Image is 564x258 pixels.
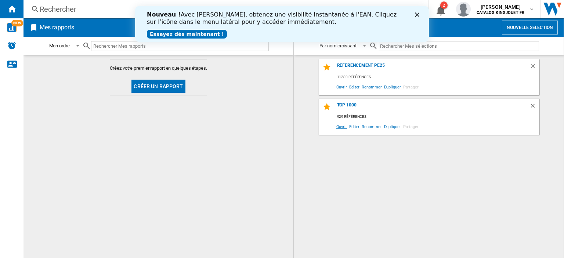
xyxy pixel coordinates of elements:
[135,6,429,42] iframe: Intercom live chat bannière
[348,121,361,131] span: Editer
[361,121,383,131] span: Renommer
[7,23,17,32] img: wise-card.svg
[529,63,539,73] div: Supprimer
[11,20,23,26] span: NEW
[131,80,185,93] button: Créer un rapport
[361,82,383,92] span: Renommer
[383,121,402,131] span: Dupliquer
[49,43,70,48] div: Mon ordre
[477,3,524,11] span: [PERSON_NAME]
[110,65,207,72] span: Créez votre premier rapport en quelques étapes.
[91,41,269,51] input: Rechercher Mes rapports
[335,73,539,82] div: 11280 références
[335,121,348,131] span: Ouvrir
[280,7,287,11] div: Fermer
[335,102,529,112] div: TOP 1000
[456,2,471,17] img: profile.jpg
[348,82,361,92] span: Editer
[335,112,539,121] div: 929 références
[40,4,409,14] div: Rechercher
[335,63,529,73] div: Référencement PE25
[477,10,524,15] b: CATALOG KINGJOUET FR
[383,82,402,92] span: Dupliquer
[38,21,76,34] h2: Mes rapports
[335,82,348,92] span: Ouvrir
[7,41,16,50] img: alerts-logo.svg
[502,21,558,34] button: Nouvelle selection
[319,43,357,48] div: Par nom croissant
[402,82,420,92] span: Partager
[402,121,420,131] span: Partager
[529,102,539,112] div: Supprimer
[378,41,539,51] input: Rechercher Mes sélections
[440,1,448,9] div: 2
